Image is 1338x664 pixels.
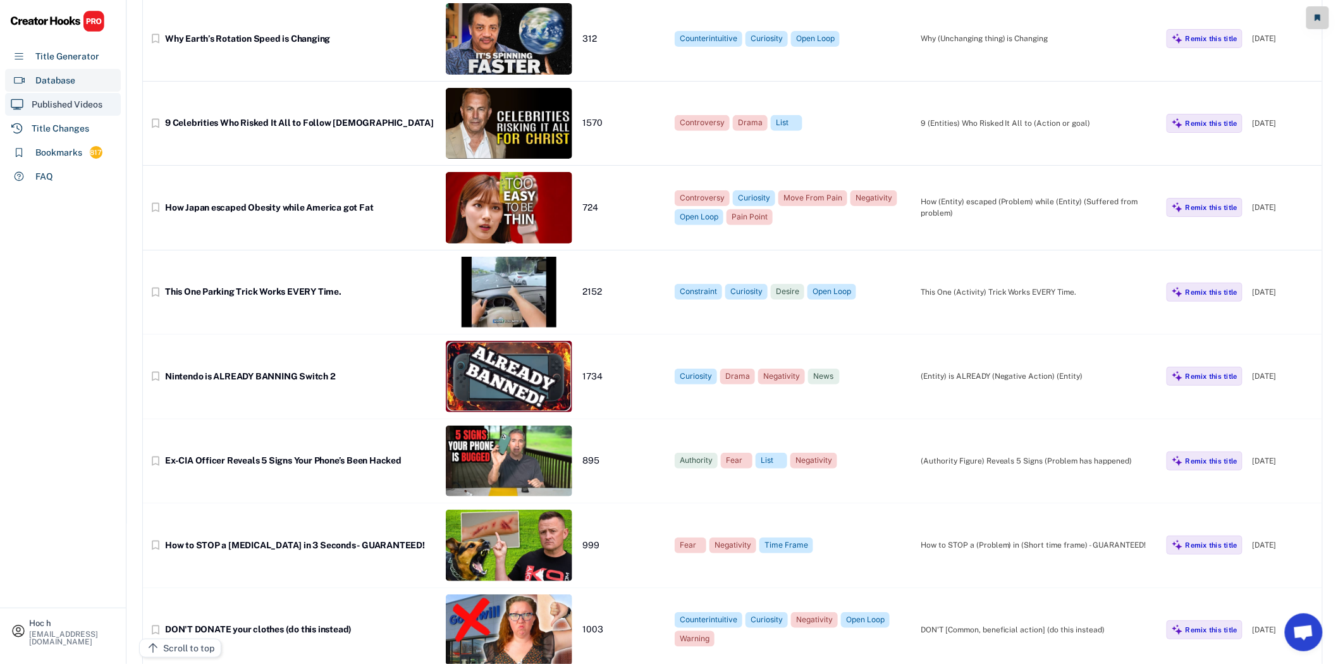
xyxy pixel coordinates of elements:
div: Open Loop [796,34,835,44]
div: (Entity) is ALREADY (Negative Action) (Entity) [921,371,1157,382]
div: FAQ [35,170,53,183]
div: Remix this title [1186,288,1237,297]
div: [DATE] [1253,539,1316,551]
div: Remix this title [1186,34,1237,43]
div: Curiosity [738,193,770,204]
div: (Authority Figure) Reveals 5 Signs (Problem has happened) [921,455,1157,467]
div: Open Loop [846,615,885,625]
div: Constraint [680,286,717,297]
img: MagicMajor%20%28Purple%29.svg [1172,455,1183,467]
div: Counterintuitive [680,615,737,625]
div: 1734 [582,371,665,383]
div: 724 [582,202,665,214]
img: thumbnail%20%2846%29.jpg [446,510,572,581]
div: Scroll to top [163,642,214,655]
button: bookmark_border [149,117,162,130]
div: Curiosity [751,34,783,44]
div: This One (Activity) Trick Works EVERY Time. [921,286,1157,298]
div: Pain Point [732,212,768,223]
button: bookmark_border [149,370,162,383]
div: Desire [776,286,799,297]
div: [DATE] [1253,202,1316,213]
img: MagicMajor%20%28Purple%29.svg [1172,33,1183,44]
img: thumbnail%20%2851%29.jpg [446,172,572,243]
img: thumbnail%20%2843%29.jpg [446,426,572,497]
div: DON'T [Common, beneficial action] (do this instead) [921,624,1157,636]
div: Remix this title [1186,457,1237,465]
div: Remix this title [1186,625,1237,634]
div: Authority [680,455,713,466]
img: MagicMajor%20%28Purple%29.svg [1172,371,1183,382]
div: Curiosity [730,286,763,297]
div: Nintendo is ALREADY BANNING Switch 2 [165,371,436,383]
div: 1570 [582,118,665,129]
div: Why Earth’s Rotation Speed is Changing [165,34,436,45]
div: [DATE] [1253,624,1316,636]
div: Curiosity [680,371,712,382]
div: [EMAIL_ADDRESS][DOMAIN_NAME] [29,630,115,646]
div: [DATE] [1253,371,1316,382]
button: bookmark_border [149,201,162,214]
div: Open Loop [680,212,718,223]
div: How Japan escaped Obesity while America got Fat [165,202,436,214]
div: Hoc h [29,619,115,627]
img: MagicMajor%20%28Purple%29.svg [1172,286,1183,298]
img: CHPRO%20Logo.svg [10,10,105,32]
div: Move From Pain [783,193,842,204]
div: Time Frame [764,540,808,551]
div: Bookmarks [35,146,82,159]
div: Ex-CIA Officer Reveals 5 Signs Your Phone’s Been Hacked [165,455,436,467]
div: Warning [680,634,709,644]
div: Drama [725,371,750,382]
div: List [761,455,782,466]
div: 1003 [582,624,665,636]
div: Remix this title [1186,203,1237,212]
div: Title Generator [35,50,99,63]
div: Controversy [680,118,725,128]
div: 312 [582,34,665,45]
div: Controversy [680,193,725,204]
div: 2152 [582,286,665,298]
img: MagicMajor%20%28Purple%29.svg [1172,539,1183,551]
button: bookmark_border [149,539,162,551]
img: thumbnail%20%2862%29.jpg [446,3,572,75]
div: This One Parking Trick Works EVERY Time. [165,286,436,298]
div: Database [35,74,75,87]
div: DON'T DONATE your clothes (do this instead) [165,624,436,636]
div: Curiosity [751,615,783,625]
div: Remix this title [1186,541,1237,550]
div: How to STOP a [MEDICAL_DATA] in 3 Seconds - GUARANTEED! [165,540,436,551]
img: thumbnail%20%2869%29.jpg [446,88,572,159]
div: Negativity [715,540,751,551]
div: List [776,118,797,128]
img: thumbnail%20%2864%29.jpg [446,257,572,328]
button: bookmark_border [149,455,162,467]
button: bookmark_border [149,624,162,636]
button: bookmark_border [149,286,162,298]
div: Remix this title [1186,119,1237,128]
img: MagicMajor%20%28Purple%29.svg [1172,624,1183,636]
div: 895 [582,455,665,467]
div: Negativity [763,371,800,382]
div: Drama [738,118,763,128]
div: How (Entity) escaped (Problem) while (Entity) (Suffered from problem) [921,196,1157,219]
div: Counterintuitive [680,34,737,44]
div: 9 Celebrities Who Risked It All to Follow [DEMOGRAPHIC_DATA] [165,118,436,129]
div: How to STOP a (Problem) in (Short time frame) - GUARANTEED! [921,539,1157,551]
div: News [813,371,835,382]
div: [DATE] [1253,33,1316,44]
img: MagicMajor%20%28Purple%29.svg [1172,202,1183,213]
button: bookmark_border [149,32,162,45]
div: 9 (Entities) Who Risked It All to (Action or goal) [921,118,1157,129]
a: Open chat [1285,613,1323,651]
div: Negativity [856,193,892,204]
div: Fear [680,540,701,551]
